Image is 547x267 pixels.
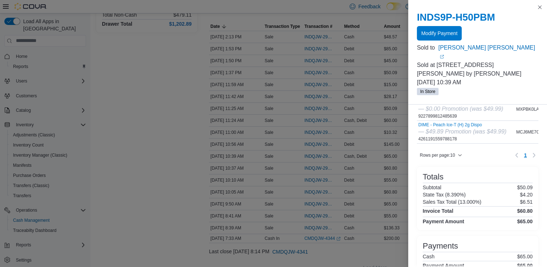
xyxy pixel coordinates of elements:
[417,43,437,52] div: Sold to
[417,26,462,41] button: Modify Payment
[512,149,538,161] nav: Pagination for table: MemoryTable from EuiInMemoryTable
[417,151,465,160] button: Rows per page:10
[417,78,538,87] p: [DATE] 10:39 AM
[421,30,457,37] span: Modify Payment
[520,192,533,198] p: $4.20
[524,152,527,159] span: 1
[521,149,530,161] ul: Pagination for table: MemoryTable from EuiInMemoryTable
[530,151,538,160] button: Next page
[440,55,444,59] svg: External link
[418,99,513,119] div: 9227899812485639
[517,185,533,190] p: $50.09
[418,122,507,142] div: 4261191559788178
[420,152,455,158] span: Rows per page : 10
[521,149,530,161] button: Page 1 of 1
[423,254,435,259] h6: Cash
[517,254,533,259] p: $65.00
[535,3,544,12] button: Close this dialog
[423,192,466,198] h6: State Tax (8.390%)
[438,43,538,61] a: [PERSON_NAME] [PERSON_NAME]External link
[417,12,538,23] h2: INDS9P-H50PBM
[517,208,533,214] h4: $60.80
[417,61,538,78] p: Sold at [STREET_ADDRESS][PERSON_NAME] by [PERSON_NAME]
[423,242,458,250] h3: Payments
[517,219,533,224] h4: $65.00
[417,88,439,95] span: In Store
[516,106,539,112] span: MXPBK0LA
[516,129,540,135] span: MCJ6ME7C
[418,122,507,127] button: DIME - Peach Ice-T (H) 2g Dispo
[512,151,521,160] button: Previous page
[423,185,441,190] h6: Subtotal
[420,88,435,95] span: In Store
[423,199,481,205] h6: Sales Tax Total (13.000%)
[520,199,533,205] p: $6.51
[423,208,453,214] h4: Invoice Total
[423,219,464,224] h4: Payment Amount
[418,127,507,136] div: — $49.89 Promotion (was $49.99)
[418,105,513,113] div: — $0.00 Promotion (was $49.99)
[423,173,443,181] h3: Totals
